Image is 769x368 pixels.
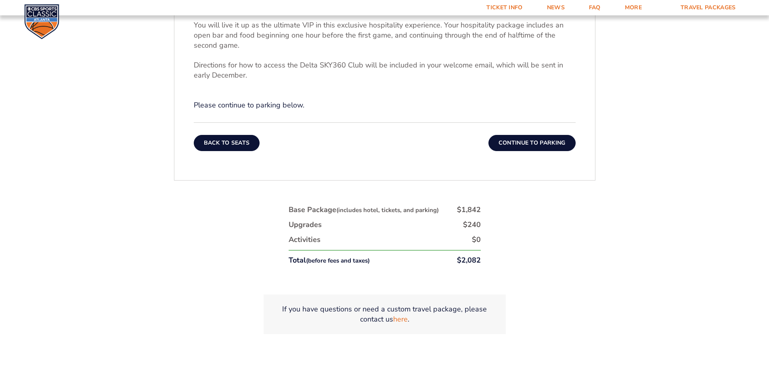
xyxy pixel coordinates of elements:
[336,206,439,214] small: (includes hotel, tickets, and parking)
[457,255,481,265] div: $2,082
[194,60,576,80] p: Directions for how to access the Delta SKY360 Club will be included in your welcome email, which ...
[457,205,481,215] div: $1,842
[194,100,576,110] p: Please continue to parking below.
[289,205,439,215] div: Base Package
[289,255,370,265] div: Total
[463,220,481,230] div: $240
[273,304,496,324] p: If you have questions or need a custom travel package, please contact us .
[393,314,408,324] a: here
[472,235,481,245] div: $0
[289,220,322,230] div: Upgrades
[24,4,59,39] img: CBS Sports Classic
[306,257,370,265] small: (before fees and taxes)
[488,135,576,151] button: Continue To Parking
[194,20,576,51] p: You will live it up as the ultimate VIP in this exclusive hospitality experience. Your hospitalit...
[194,135,260,151] button: Back To Seats
[289,235,321,245] div: Activities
